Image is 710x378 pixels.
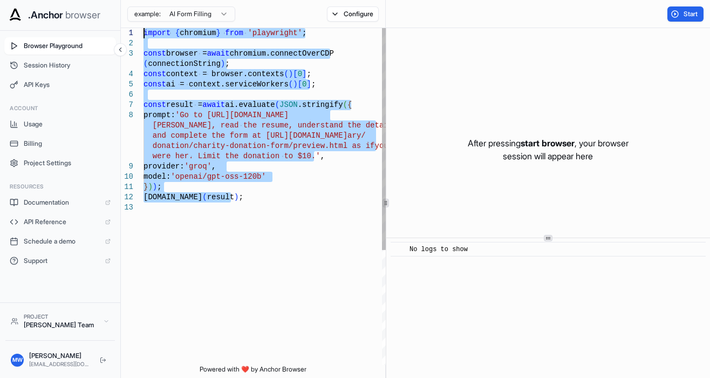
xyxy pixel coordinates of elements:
[4,194,116,211] a: Documentation
[24,218,100,226] span: API Reference
[121,161,133,172] div: 9
[298,70,302,78] span: 0
[29,352,91,360] div: [PERSON_NAME]
[134,10,161,18] span: example:
[180,29,216,37] span: chromium
[121,202,133,213] div: 13
[144,49,166,58] span: const
[175,111,289,119] span: 'Go to [URL][DOMAIN_NAME]
[4,233,116,250] a: Schedule a demo
[153,131,347,140] span: and complete the form at [URL][DOMAIN_NAME]
[121,110,133,120] div: 8
[121,69,133,79] div: 4
[202,193,207,201] span: (
[28,8,63,23] span: .Anchor
[121,49,133,59] div: 3
[200,365,306,378] span: Powered with ❤️ by Anchor Browser
[144,29,170,37] span: import
[4,116,116,133] button: Usage
[24,159,111,167] span: Project Settings
[24,139,111,148] span: Billing
[306,80,311,89] span: ]
[24,80,111,89] span: API Keys
[10,183,111,191] h3: Resources
[24,198,100,207] span: Documentation
[175,29,180,37] span: {
[248,29,302,37] span: 'playwright'
[306,70,311,78] span: ;
[284,70,288,78] span: (
[4,135,116,152] button: Billing
[170,172,265,181] span: 'openai/gpt-oss-120b'
[468,137,629,163] p: After pressing , your browser session will appear here
[121,38,133,49] div: 2
[521,138,575,148] span: start browser
[153,141,375,150] span: donation/charity-donation-form/preview.html as if
[234,193,238,201] span: )
[65,8,100,23] span: browser
[320,152,325,160] span: ,
[121,192,133,202] div: 12
[24,237,100,246] span: Schedule a demo
[347,131,366,140] span: ary/
[202,100,225,109] span: await
[153,183,157,191] span: )
[396,244,401,255] span: ​
[153,121,388,130] span: [PERSON_NAME], read the resume, understand the detai
[302,70,306,78] span: ]
[298,100,343,109] span: .stringify
[121,172,133,182] div: 10
[166,70,284,78] span: context = browser.contexts
[207,49,230,58] span: await
[24,313,98,321] div: Project
[144,193,202,201] span: [DOMAIN_NAME]
[166,49,207,58] span: browser =
[144,111,175,119] span: prompt:
[121,90,133,100] div: 6
[225,29,243,37] span: from
[24,321,98,329] div: [PERSON_NAME] Team
[157,183,161,191] span: ;
[5,308,115,334] button: Project[PERSON_NAME] Team
[289,80,293,89] span: (
[144,162,185,171] span: provider:
[10,104,111,112] h3: Account
[24,256,100,265] span: Support
[225,59,229,68] span: ;
[230,49,334,58] span: chromium.connectOverCDP
[144,80,166,89] span: const
[374,141,388,150] span: you
[166,80,289,89] span: ai = context.serviceWorkers
[4,252,116,269] a: Support
[166,100,202,109] span: result =
[148,59,220,68] span: connectionString
[144,59,148,68] span: (
[29,360,91,368] div: [EMAIL_ADDRESS][DOMAIN_NAME]
[121,100,133,110] div: 7
[327,6,379,22] button: Configure
[221,59,225,68] span: )
[207,193,234,201] span: result
[121,79,133,90] div: 5
[12,356,23,364] span: MW
[347,100,352,109] span: {
[185,162,211,171] span: 'groq'
[667,6,704,22] button: Start
[144,100,166,109] span: const
[4,76,116,93] button: API Keys
[4,37,116,55] button: Browser Playground
[97,354,110,367] button: Logout
[148,183,152,191] span: )
[4,154,116,172] button: Project Settings
[343,100,347,109] span: (
[238,193,243,201] span: ;
[121,28,133,38] div: 1
[298,80,302,89] span: [
[144,183,148,191] span: }
[216,29,220,37] span: }
[302,80,306,89] span: 0
[6,6,24,24] img: Anchor Icon
[153,152,320,160] span: were her. Limit the donation to $10.'
[211,162,216,171] span: ,
[24,120,111,129] span: Usage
